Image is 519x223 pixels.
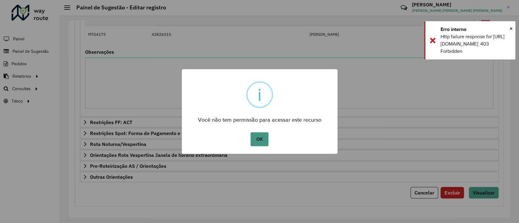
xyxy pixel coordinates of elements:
button: Close [510,24,513,33]
span: × [510,25,513,32]
div: Erro interno [441,26,511,33]
div: Http failure response for [URL][DOMAIN_NAME]: 403 Forbidden [441,33,511,55]
button: OK [251,132,268,146]
div: Você não tem permissão para acessar este recurso [182,111,337,125]
div: i [258,83,261,107]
